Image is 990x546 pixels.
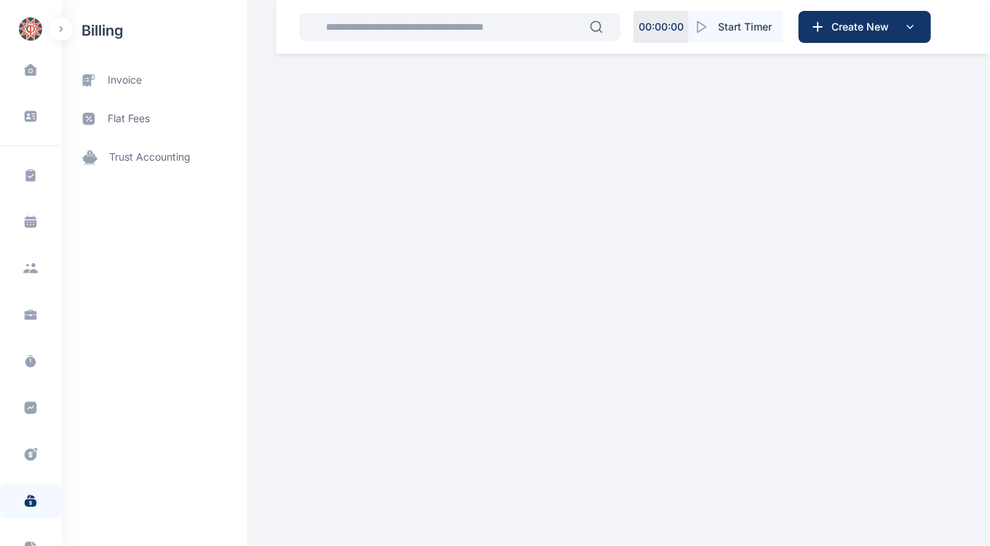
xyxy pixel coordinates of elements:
[61,61,247,100] a: invoice
[61,138,247,177] a: trust accounting
[61,100,247,138] a: flat fees
[108,111,150,127] span: flat fees
[108,73,142,88] span: invoice
[718,20,772,34] span: Start Timer
[639,20,684,34] p: 00 : 00 : 00
[799,11,931,43] button: Create New
[109,150,191,165] span: trust accounting
[689,11,783,43] button: Start Timer
[826,20,901,34] span: Create New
